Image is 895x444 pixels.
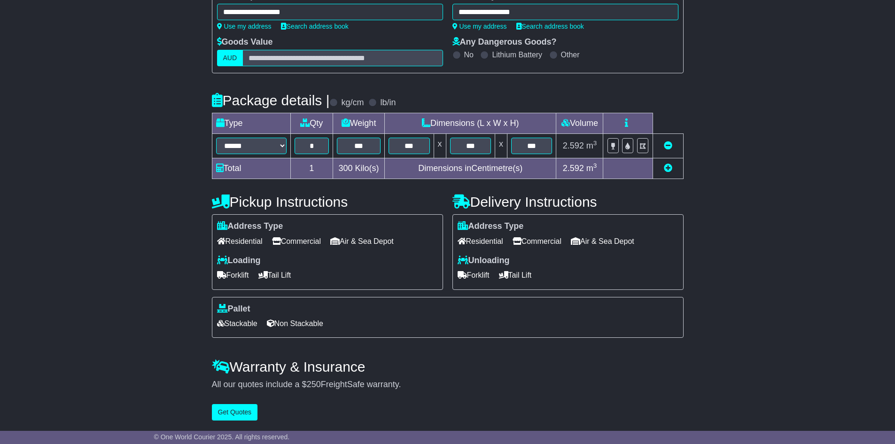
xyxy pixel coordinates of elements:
label: Other [561,50,580,59]
span: 2.592 [563,141,584,150]
td: Type [212,113,290,134]
label: Goods Value [217,37,273,47]
td: Weight [333,113,385,134]
td: Qty [290,113,333,134]
a: Search address book [516,23,584,30]
td: x [495,134,507,158]
label: AUD [217,50,243,66]
a: Add new item [664,164,672,173]
sup: 3 [593,140,597,147]
span: Commercial [513,234,561,249]
h4: Delivery Instructions [452,194,684,210]
button: Get Quotes [212,404,258,421]
span: Air & Sea Depot [571,234,634,249]
span: 250 [307,380,321,389]
label: Unloading [458,256,510,266]
h4: Package details | [212,93,330,108]
label: Address Type [458,221,524,232]
label: Pallet [217,304,250,314]
span: m [586,164,597,173]
label: kg/cm [341,98,364,108]
label: No [464,50,474,59]
td: 1 [290,158,333,179]
label: Any Dangerous Goods? [452,37,557,47]
span: Stackable [217,316,257,331]
span: Tail Lift [499,268,532,282]
td: Kilo(s) [333,158,385,179]
td: Dimensions in Centimetre(s) [385,158,556,179]
span: Commercial [272,234,321,249]
td: Volume [556,113,603,134]
h4: Warranty & Insurance [212,359,684,374]
span: Residential [217,234,263,249]
td: Total [212,158,290,179]
label: Lithium Battery [492,50,542,59]
label: Loading [217,256,261,266]
td: x [434,134,446,158]
h4: Pickup Instructions [212,194,443,210]
span: Air & Sea Depot [330,234,394,249]
span: Tail Lift [258,268,291,282]
span: m [586,141,597,150]
sup: 3 [593,162,597,169]
span: 2.592 [563,164,584,173]
span: 300 [339,164,353,173]
span: Forklift [217,268,249,282]
span: Non Stackable [267,316,323,331]
a: Use my address [452,23,507,30]
span: Residential [458,234,503,249]
a: Search address book [281,23,349,30]
span: © One World Courier 2025. All rights reserved. [154,433,290,441]
span: Forklift [458,268,490,282]
a: Use my address [217,23,272,30]
label: Address Type [217,221,283,232]
a: Remove this item [664,141,672,150]
label: lb/in [380,98,396,108]
div: All our quotes include a $ FreightSafe warranty. [212,380,684,390]
td: Dimensions (L x W x H) [385,113,556,134]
